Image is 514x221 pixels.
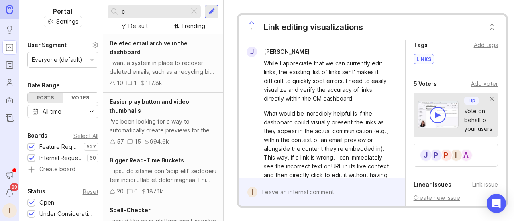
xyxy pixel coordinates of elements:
h1: Portal [53,6,72,16]
div: A [460,149,473,162]
p: Tip [467,97,475,104]
div: I [450,149,463,162]
div: I want a system in place to recover deleted emails, such as a recycling bin or trash folder, to p... [110,59,217,76]
div: While I appreciate that we can currently edit links, the existing 'list of links sent' makes it d... [264,59,389,103]
div: links [414,54,434,64]
button: Notifications [2,186,17,200]
div: Default [128,22,148,30]
div: Tags [414,40,428,50]
div: J [247,47,257,57]
a: Users [2,75,17,90]
a: J[PERSON_NAME] [242,47,316,57]
div: What would be incredibly helpful is if the dashboard could visually present the links as they app... [264,109,389,189]
span: Bigger Read-Time Buckets [110,157,184,164]
p: 60 [90,155,96,161]
div: Reset [83,189,98,194]
div: Link issue [472,180,498,189]
div: I [247,187,257,197]
svg: toggle icon [85,108,98,115]
div: 117.8k [145,79,162,87]
div: Feature Requests [39,142,80,151]
div: 15 [135,137,141,146]
div: All time [43,107,61,116]
div: 187.1k [147,187,163,196]
div: Boards [27,131,47,140]
button: Close button [484,19,500,35]
div: Add tags [474,41,498,49]
span: Easier play button and video thumbnails [110,98,189,114]
a: Portal [2,40,17,55]
span: 99 [10,183,18,191]
div: 10 [117,79,123,87]
span: [PERSON_NAME] [264,48,310,55]
span: 5 [250,26,254,35]
button: I [2,203,17,218]
div: Linear Issues [414,180,451,189]
div: Everyone (default) [32,55,82,64]
div: I've been looking for a way to automatically create previews for the private videos we use in our... [110,117,217,135]
div: Open Intercom Messenger [487,194,506,213]
a: Bigger Read-Time BucketsL ipsu do sitame con 'adip elit' seddoeiu tem incidi utlab et dolor magna... [103,151,223,201]
div: 1 [134,79,137,87]
div: Link editing visualizations [264,22,363,33]
div: Posts [28,93,63,103]
div: J [420,149,432,162]
div: P [430,149,443,162]
a: Ideas [2,22,17,37]
a: Changelog [2,111,17,125]
div: 57 [117,137,124,146]
span: Deleted email archive in the dashboard [110,40,188,55]
div: Date Range [27,81,60,90]
div: Status [27,187,45,196]
input: Search... [122,7,186,16]
a: Easier play button and video thumbnailsI've been looking for a way to automatically create previe... [103,93,223,151]
a: Roadmaps [2,58,17,72]
div: Trending [181,22,205,30]
div: 5 Voters [414,79,437,89]
div: Create new issue [414,193,498,202]
div: 20 [117,187,124,196]
span: Settings [56,18,78,26]
button: Settings [44,16,82,27]
div: Internal Requests [39,154,83,162]
div: 0 [134,187,138,196]
a: Autopilot [2,93,17,107]
div: P [440,149,453,162]
div: Votes [63,93,98,103]
div: Select All [73,134,98,138]
img: video-thumbnail-vote-d41b83416815613422e2ca741bf692cc.jpg [418,101,459,128]
p: 527 [86,144,96,150]
a: Create board [27,166,98,174]
div: Under Consideration [39,209,94,218]
div: L ipsu do sitame con 'adip elit' seddoeiu tem incidi utlab et dolor magnaa. Eni admini veniam, qu... [110,167,217,185]
a: Deleted email archive in the dashboardI want a system in place to recover deleted emails, such as... [103,34,223,93]
span: Spell-Checker [110,207,151,213]
div: 994.6k [150,137,169,146]
div: Add voter [471,79,498,88]
div: Vote on behalf of your users [464,107,492,133]
div: Open [39,198,54,207]
button: Announcements [2,168,17,182]
div: User Segment [27,40,67,50]
img: Canny Home [6,5,13,14]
